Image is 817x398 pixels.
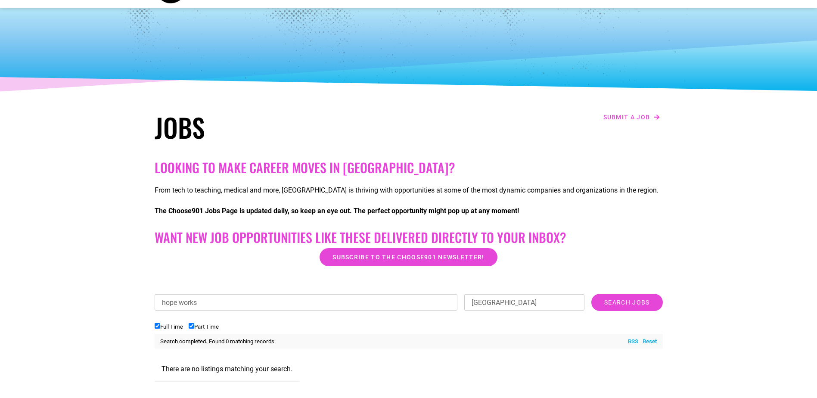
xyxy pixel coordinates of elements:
span: Submit a job [603,114,650,120]
a: Reset [638,337,657,346]
input: Location [464,294,584,311]
li: There are no listings matching your search. [155,357,299,382]
h2: Want New Job Opportunities like these Delivered Directly to your Inbox? [155,230,663,245]
span: Subscribe to the Choose901 newsletter! [332,254,484,260]
input: Search Jobs [591,294,662,311]
label: Part Time [189,323,219,330]
h2: Looking to make career moves in [GEOGRAPHIC_DATA]? [155,160,663,175]
a: Subscribe to the Choose901 newsletter! [320,248,497,266]
input: Part Time [189,323,194,329]
h1: Jobs [155,112,404,143]
a: RSS [624,337,638,346]
a: Submit a job [601,112,663,123]
label: Full Time [155,323,183,330]
span: Search completed. Found 0 matching records. [160,338,276,345]
strong: The Choose901 Jobs Page is updated daily, so keep an eye out. The perfect opportunity might pop u... [155,207,519,215]
p: From tech to teaching, medical and more, [GEOGRAPHIC_DATA] is thriving with opportunities at some... [155,185,663,196]
input: Full Time [155,323,160,329]
input: Keywords [155,294,458,311]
